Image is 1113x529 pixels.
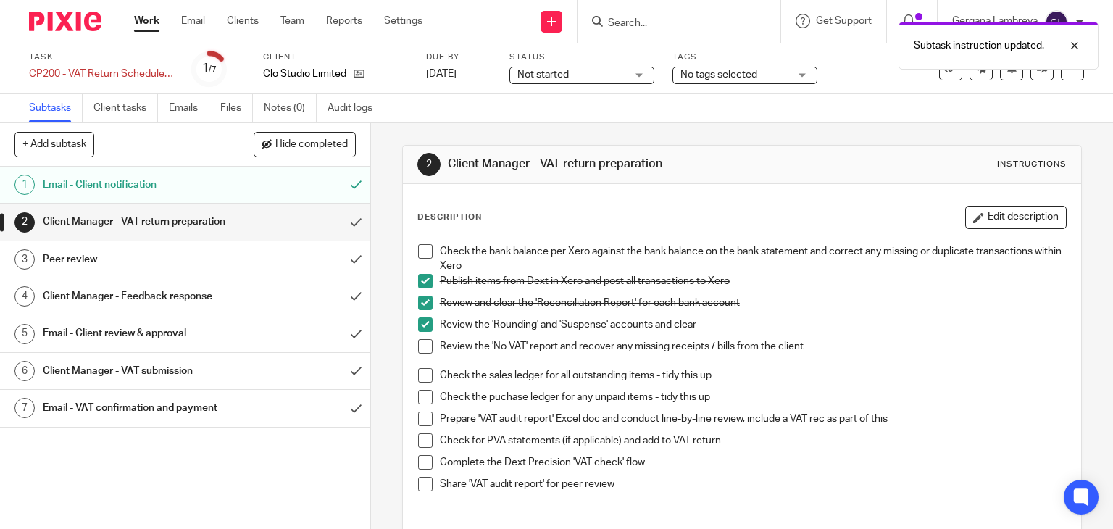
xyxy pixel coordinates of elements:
h1: Client Manager - VAT return preparation [448,157,772,172]
p: Check the puchase ledger for any unpaid items - tidy this up [440,390,1067,404]
div: 2 [14,212,35,233]
div: Instructions [997,159,1067,170]
div: 2 [417,153,441,176]
label: Task [29,51,174,63]
a: Reports [326,14,362,28]
span: Hide completed [275,139,348,151]
h1: Client Manager - VAT submission [43,360,232,382]
p: Complete the Dext Precision 'VAT check' flow [440,455,1067,470]
label: Due by [426,51,491,63]
img: svg%3E [1045,10,1068,33]
a: Client tasks [93,94,158,122]
p: Publish items from Dext in Xero and post all transactions to Xero [440,274,1067,288]
p: Check the bank balance per Xero against the bank balance on the bank statement and correct any mi... [440,244,1067,274]
button: Edit description [965,206,1067,229]
a: Audit logs [328,94,383,122]
div: 1 [202,60,217,77]
span: No tags selected [680,70,757,80]
p: Subtask instruction updated. [914,38,1044,53]
p: Review the 'No VAT' report and recover any missing receipts / bills from the client [440,339,1067,354]
h1: Client Manager - VAT return preparation [43,211,232,233]
button: Hide completed [254,132,356,157]
p: Review and clear the 'Reconciliation Report' for each bank account [440,296,1067,310]
img: Pixie [29,12,101,31]
a: Work [134,14,159,28]
h1: Email - Client notification [43,174,232,196]
p: Check the sales ledger for all outstanding items - tidy this up [440,368,1067,383]
a: Team [280,14,304,28]
button: + Add subtask [14,132,94,157]
a: Settings [384,14,422,28]
p: Prepare 'VAT audit report' Excel doc and conduct line-by-line review, include a VAT rec as part o... [440,412,1067,426]
label: Status [509,51,654,63]
a: Subtasks [29,94,83,122]
div: 6 [14,361,35,381]
div: 3 [14,249,35,270]
div: 4 [14,286,35,307]
a: Emails [169,94,209,122]
a: Notes (0) [264,94,317,122]
div: 5 [14,324,35,344]
p: Review the 'Rounding' and 'Suspense' accounts and clear [440,317,1067,332]
h1: Email - VAT confirmation and payment [43,397,232,419]
span: Not started [517,70,569,80]
p: Check for PVA statements (if applicable) and add to VAT return [440,433,1067,448]
p: Description [417,212,482,223]
label: Client [263,51,408,63]
a: Clients [227,14,259,28]
p: Clo Studio Limited [263,67,346,81]
h1: Client Manager - Feedback response [43,286,232,307]
a: Email [181,14,205,28]
div: 7 [14,398,35,418]
small: /7 [209,65,217,73]
a: Files [220,94,253,122]
div: CP200 - VAT Return Schedule 1- Jan/Apr/Jul/Oct [29,67,174,81]
span: [DATE] [426,69,457,79]
p: Share 'VAT audit report' for peer review [440,477,1067,491]
div: 1 [14,175,35,195]
h1: Email - Client review & approval [43,322,232,344]
h1: Peer review [43,249,232,270]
